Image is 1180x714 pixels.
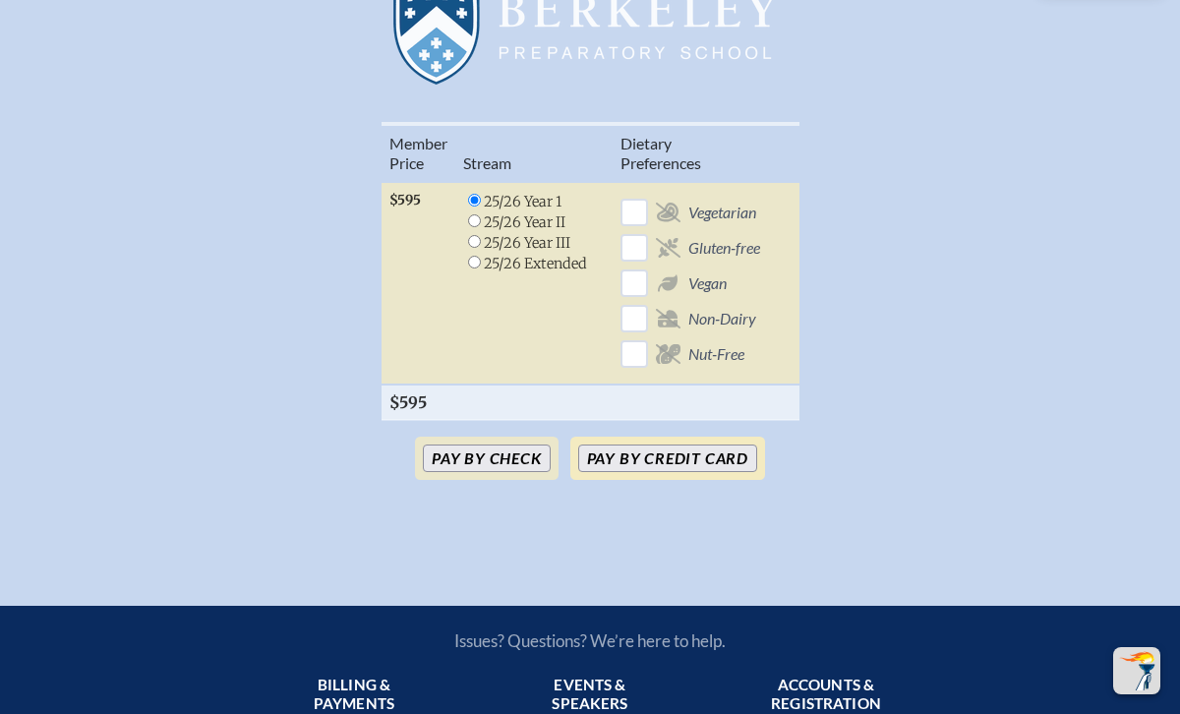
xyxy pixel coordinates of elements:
[423,445,551,472] button: Pay by Check
[434,134,447,152] span: er
[688,344,744,364] span: Nut-Free
[455,124,613,182] th: Stream
[382,385,455,420] th: $595
[578,445,757,472] button: Pay by Credit Card
[389,192,421,208] span: $595
[244,630,936,651] p: Issues? Questions? We’re here to help.
[688,273,727,293] span: Vegan
[620,134,701,172] span: ary Preferences
[1113,647,1160,694] button: Scroll Top
[688,238,760,258] span: Gluten-free
[613,124,768,182] th: Diet
[688,309,756,328] span: Non-Dairy
[382,124,455,182] th: Memb
[463,253,587,273] li: 25/26 Extended
[463,232,587,253] li: 25/26 Year III
[1117,651,1156,690] img: To the top
[463,211,587,232] li: 25/26 Year II
[463,191,587,211] li: 25/26 Year 1
[389,153,424,172] span: Price
[688,203,756,222] span: Vegetarian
